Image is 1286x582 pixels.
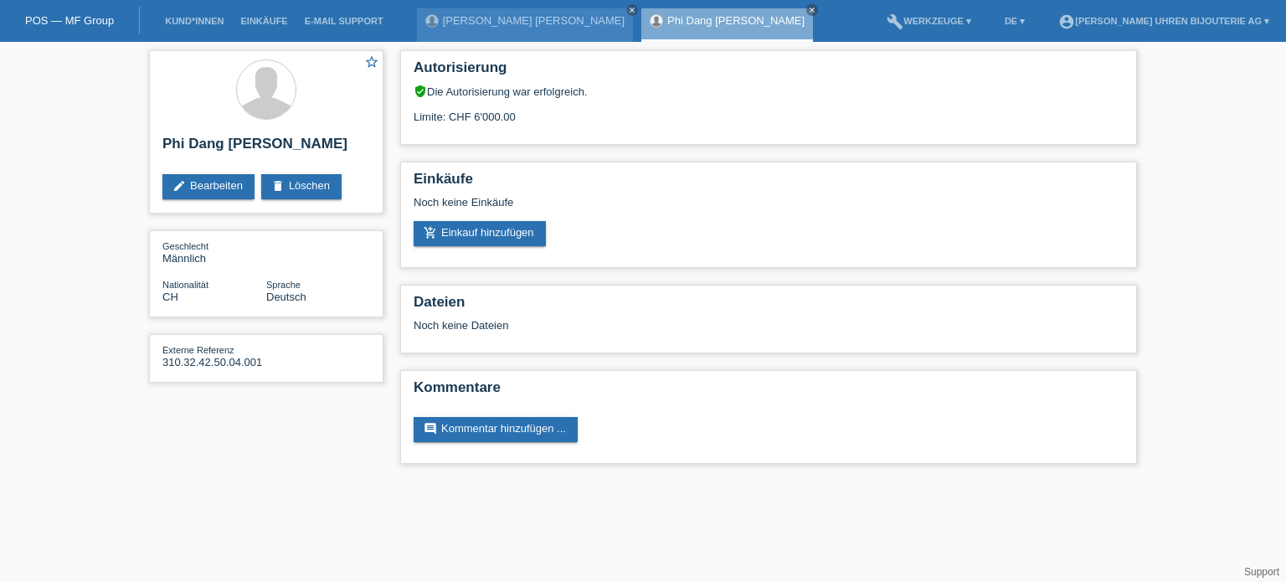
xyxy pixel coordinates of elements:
a: E-Mail Support [296,16,392,26]
a: DE ▾ [996,16,1033,26]
i: delete [271,179,285,193]
i: star_border [364,54,379,70]
i: verified_user [414,85,427,98]
a: editBearbeiten [162,174,255,199]
div: Männlich [162,239,266,265]
a: [PERSON_NAME] [PERSON_NAME] [443,14,625,27]
a: commentKommentar hinzufügen ... [414,417,578,442]
h2: Dateien [414,294,1124,319]
a: Einkäufe [232,16,296,26]
a: account_circle[PERSON_NAME] Uhren Bijouterie AG ▾ [1050,16,1278,26]
h2: Phi Dang [PERSON_NAME] [162,136,370,161]
div: 310.32.42.50.04.001 [162,343,266,368]
div: Die Autorisierung war erfolgreich. [414,85,1124,98]
h2: Kommentare [414,379,1124,404]
div: Noch keine Einkäufe [414,196,1124,221]
span: Geschlecht [162,241,208,251]
span: Nationalität [162,280,208,290]
a: buildWerkzeuge ▾ [878,16,980,26]
i: account_circle [1058,13,1075,30]
a: Kund*innen [157,16,232,26]
a: close [626,4,638,16]
h2: Einkäufe [414,171,1124,196]
i: close [628,6,636,14]
a: Phi Dang [PERSON_NAME] [667,14,805,27]
div: Limite: CHF 6'000.00 [414,98,1124,123]
i: edit [172,179,186,193]
a: Support [1244,566,1279,578]
span: Schweiz [162,291,178,303]
span: Deutsch [266,291,306,303]
a: close [806,4,818,16]
i: build [887,13,903,30]
i: close [808,6,816,14]
a: POS — MF Group [25,14,114,27]
a: deleteLöschen [261,174,342,199]
span: Sprache [266,280,301,290]
i: add_shopping_cart [424,226,437,239]
span: Externe Referenz [162,345,234,355]
div: Noch keine Dateien [414,319,925,332]
a: add_shopping_cartEinkauf hinzufügen [414,221,546,246]
a: star_border [364,54,379,72]
i: comment [424,422,437,435]
h2: Autorisierung [414,59,1124,85]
